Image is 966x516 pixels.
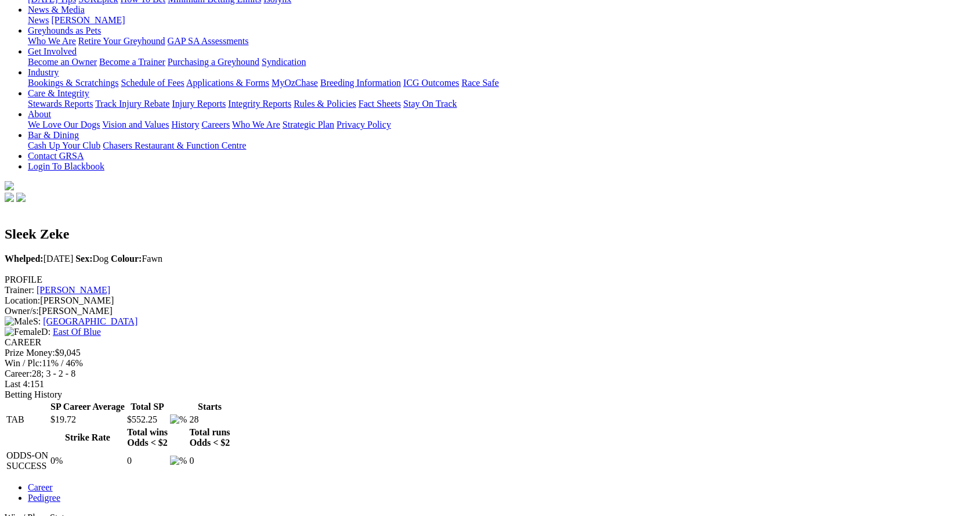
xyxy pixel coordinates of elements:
[294,99,356,109] a: Rules & Policies
[272,78,318,88] a: MyOzChase
[359,99,401,109] a: Fact Sheets
[170,456,187,466] img: %
[5,295,961,306] div: [PERSON_NAME]
[126,401,168,413] th: Total SP
[232,120,280,129] a: Who We Are
[5,275,961,285] div: PROFILE
[28,130,79,140] a: Bar & Dining
[5,369,32,378] span: Career:
[28,36,961,46] div: Greyhounds as Pets
[5,379,961,389] div: 151
[28,151,84,161] a: Contact GRSA
[28,57,961,67] div: Get Involved
[75,254,92,264] b: Sex:
[403,78,459,88] a: ICG Outcomes
[28,5,85,15] a: News & Media
[189,450,230,472] td: 0
[168,36,249,46] a: GAP SA Assessments
[6,450,49,472] td: ODDS-ON SUCCESS
[28,15,49,25] a: News
[5,337,961,348] div: CAREER
[5,327,50,337] span: D:
[5,316,41,326] span: S:
[28,120,961,130] div: About
[6,414,49,425] td: TAB
[28,161,104,171] a: Login To Blackbook
[5,348,961,358] div: $9,045
[50,414,125,425] td: $19.72
[43,316,138,326] a: [GEOGRAPHIC_DATA]
[28,15,961,26] div: News & Media
[5,327,41,337] img: Female
[461,78,498,88] a: Race Safe
[262,57,306,67] a: Syndication
[5,379,30,389] span: Last 4:
[171,120,199,129] a: History
[28,140,100,150] a: Cash Up Your Club
[5,306,39,316] span: Owner/s:
[28,36,76,46] a: Who We Are
[28,78,961,88] div: Industry
[5,254,44,264] b: Whelped:
[5,181,14,190] img: logo-grsa-white.png
[170,414,187,425] img: %
[95,99,169,109] a: Track Injury Rebate
[28,482,53,492] a: Career
[189,427,230,449] th: Total runs Odds < $2
[28,26,101,35] a: Greyhounds as Pets
[189,414,230,425] td: 28
[50,427,125,449] th: Strike Rate
[172,99,226,109] a: Injury Reports
[28,67,59,77] a: Industry
[103,140,246,150] a: Chasers Restaurant & Function Centre
[51,15,125,25] a: [PERSON_NAME]
[75,254,108,264] span: Dog
[126,427,168,449] th: Total wins Odds < $2
[5,389,961,400] div: Betting History
[283,120,334,129] a: Strategic Plan
[5,254,73,264] span: [DATE]
[337,120,391,129] a: Privacy Policy
[102,120,169,129] a: Vision and Values
[126,450,168,472] td: 0
[403,99,457,109] a: Stay On Track
[111,254,142,264] b: Colour:
[111,254,162,264] span: Fawn
[168,57,259,67] a: Purchasing a Greyhound
[5,348,55,358] span: Prize Money:
[201,120,230,129] a: Careers
[28,46,77,56] a: Get Involved
[28,140,961,151] div: Bar & Dining
[228,99,291,109] a: Integrity Reports
[28,99,961,109] div: Care & Integrity
[50,450,125,472] td: 0%
[28,120,100,129] a: We Love Our Dogs
[28,109,51,119] a: About
[5,285,34,295] span: Trainer:
[126,414,168,425] td: $552.25
[5,193,14,202] img: facebook.svg
[5,358,42,368] span: Win / Plc:
[28,88,89,98] a: Care & Integrity
[28,78,118,88] a: Bookings & Scratchings
[189,401,230,413] th: Starts
[5,295,40,305] span: Location:
[5,316,33,327] img: Male
[50,401,125,413] th: SP Career Average
[37,285,110,295] a: [PERSON_NAME]
[5,358,961,369] div: 11% / 46%
[5,369,961,379] div: 28; 3 - 2 - 8
[121,78,184,88] a: Schedule of Fees
[5,226,961,242] h2: Sleek Zeke
[16,193,26,202] img: twitter.svg
[28,99,93,109] a: Stewards Reports
[320,78,401,88] a: Breeding Information
[5,306,961,316] div: [PERSON_NAME]
[28,57,97,67] a: Become an Owner
[99,57,165,67] a: Become a Trainer
[186,78,269,88] a: Applications & Forms
[78,36,165,46] a: Retire Your Greyhound
[53,327,101,337] a: East Of Blue
[28,493,60,503] a: Pedigree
